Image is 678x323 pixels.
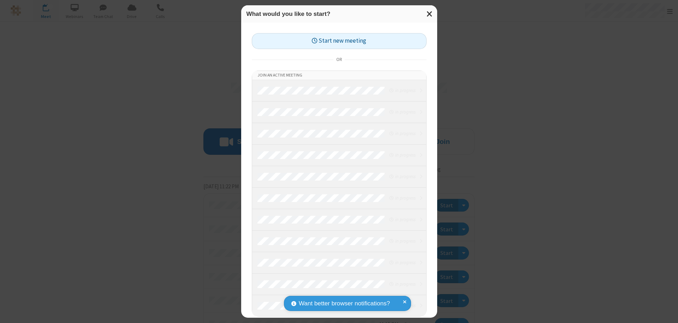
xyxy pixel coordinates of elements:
em: in progress [389,152,415,158]
em: in progress [389,109,415,115]
span: or [333,55,345,65]
em: in progress [389,259,415,266]
button: Close modal [422,5,437,23]
em: in progress [389,195,415,201]
em: in progress [389,173,415,180]
em: in progress [389,87,415,94]
em: in progress [389,281,415,287]
span: Want better browser notifications? [299,299,390,308]
em: in progress [389,130,415,137]
em: in progress [389,216,415,223]
h3: What would you like to start? [246,11,432,17]
em: in progress [389,238,415,244]
button: Start new meeting [252,33,427,49]
li: Join an active meeting [252,71,426,80]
